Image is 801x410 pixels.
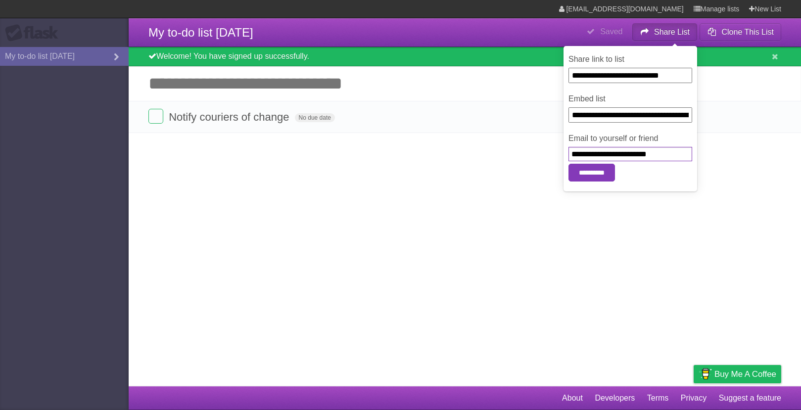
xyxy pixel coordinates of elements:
span: My to-do list [DATE] [148,26,253,39]
a: Terms [647,389,669,408]
a: Developers [595,389,635,408]
label: Email to yourself or friend [568,133,692,144]
b: Share List [654,28,690,36]
b: Saved [600,27,622,36]
label: Share link to list [568,53,692,65]
button: Share List [632,23,698,41]
label: Done [148,109,163,124]
a: Privacy [681,389,707,408]
b: Clone This List [721,28,774,36]
a: About [562,389,583,408]
div: Welcome! You have signed up successfully. [129,47,801,66]
a: Suggest a feature [719,389,781,408]
a: Buy me a coffee [694,365,781,383]
img: Buy me a coffee [699,365,712,382]
span: No due date [295,113,335,122]
span: Notify couriers of change [169,111,291,123]
button: Clone This List [700,23,781,41]
span: Buy me a coffee [714,365,776,383]
div: Flask [5,24,64,42]
label: Embed list [568,93,692,105]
